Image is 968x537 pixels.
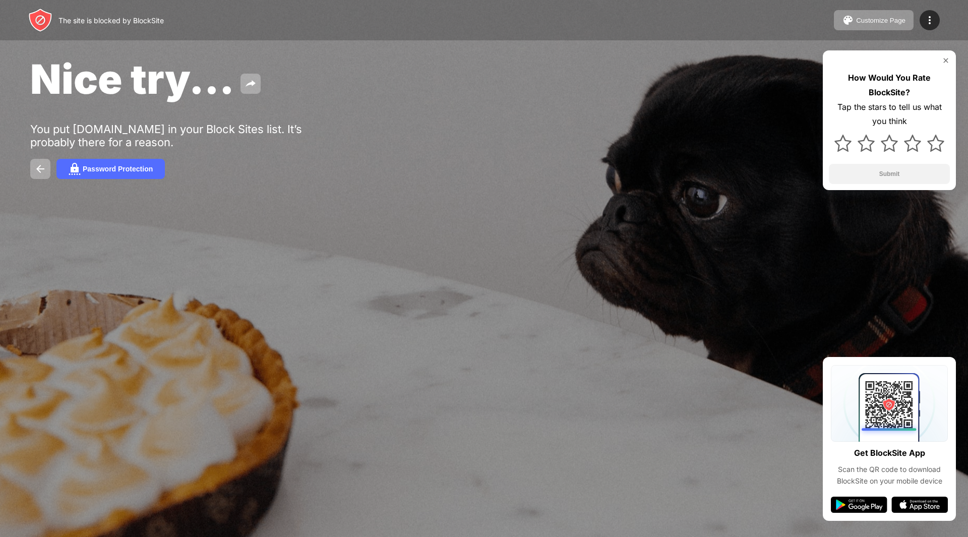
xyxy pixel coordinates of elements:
img: star.svg [927,135,944,152]
div: You put [DOMAIN_NAME] in your Block Sites list. It’s probably there for a reason. [30,123,342,149]
img: qrcode.svg [831,365,948,442]
div: Scan the QR code to download BlockSite on your mobile device [831,464,948,487]
div: Customize Page [856,17,905,24]
div: Tap the stars to tell us what you think [829,100,950,129]
img: star.svg [834,135,852,152]
img: star.svg [858,135,875,152]
img: password.svg [69,163,81,175]
img: rate-us-close.svg [942,56,950,65]
button: Submit [829,164,950,184]
img: google-play.svg [831,497,887,513]
img: header-logo.svg [28,8,52,32]
div: How Would You Rate BlockSite? [829,71,950,100]
button: Customize Page [834,10,914,30]
div: Get BlockSite App [854,446,925,460]
div: Password Protection [83,165,153,173]
img: pallet.svg [842,14,854,26]
img: app-store.svg [891,497,948,513]
img: star.svg [881,135,898,152]
img: share.svg [245,78,257,90]
span: Nice try... [30,54,234,103]
div: The site is blocked by BlockSite [58,16,164,25]
button: Password Protection [56,159,165,179]
img: back.svg [34,163,46,175]
img: star.svg [904,135,921,152]
img: menu-icon.svg [924,14,936,26]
